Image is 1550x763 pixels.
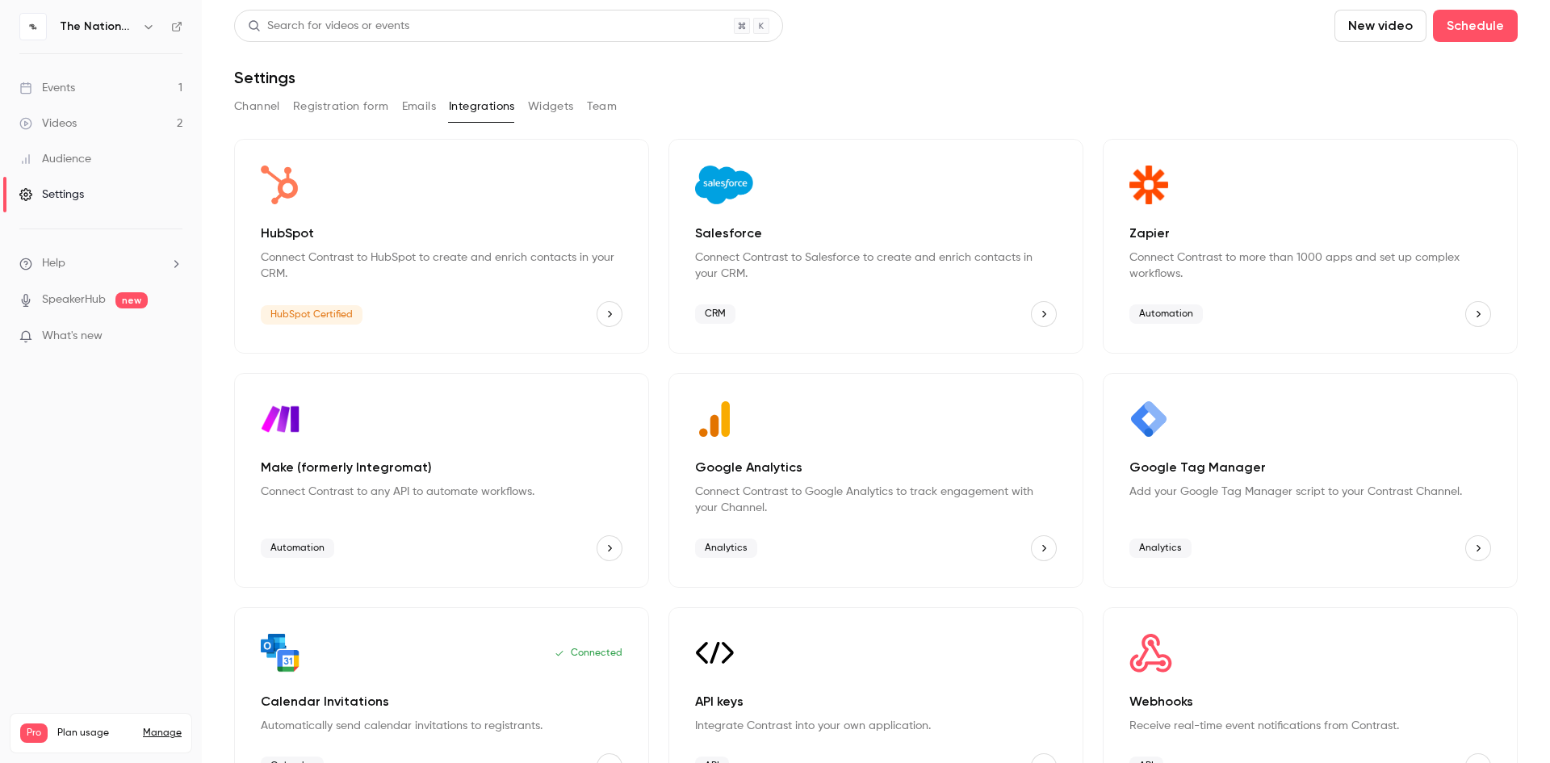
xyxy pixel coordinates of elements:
[449,94,515,119] button: Integrations
[1129,304,1203,324] span: Automation
[234,139,649,354] div: HubSpot
[695,718,1057,734] p: Integrate Contrast into your own application.
[695,692,1057,711] p: API keys
[1129,249,1491,282] p: Connect Contrast to more than 1000 apps and set up complex workflows.
[261,718,622,734] p: Automatically send calendar invitations to registrants.
[234,373,649,588] div: Make (formerly Integromat)
[19,115,77,132] div: Videos
[1129,539,1192,558] span: Analytics
[234,68,295,87] h1: Settings
[19,151,91,167] div: Audience
[528,94,574,119] button: Widgets
[60,19,136,35] h6: The National Ballet of Canada
[597,301,622,327] button: HubSpot
[293,94,389,119] button: Registration form
[668,139,1083,354] div: Salesforce
[115,292,148,308] span: new
[1103,373,1518,588] div: Google Tag Manager
[668,373,1083,588] div: Google Analytics
[42,255,65,272] span: Help
[695,304,735,324] span: CRM
[1433,10,1518,42] button: Schedule
[1465,301,1491,327] button: Zapier
[20,14,46,40] img: The National Ballet of Canada
[1129,484,1491,500] p: Add your Google Tag Manager script to your Contrast Channel.
[1031,301,1057,327] button: Salesforce
[695,484,1057,516] p: Connect Contrast to Google Analytics to track engagement with your Channel.
[1129,718,1491,734] p: Receive real-time event notifications from Contrast.
[19,80,75,96] div: Events
[587,94,618,119] button: Team
[695,539,757,558] span: Analytics
[261,224,622,243] p: HubSpot
[1031,535,1057,561] button: Google Analytics
[20,723,48,743] span: Pro
[695,224,1057,243] p: Salesforce
[19,187,84,203] div: Settings
[261,458,622,477] p: Make (formerly Integromat)
[234,94,280,119] button: Channel
[1129,692,1491,711] p: Webhooks
[1129,224,1491,243] p: Zapier
[402,94,436,119] button: Emails
[248,18,409,35] div: Search for videos or events
[597,535,622,561] button: Make (formerly Integromat)
[42,328,103,345] span: What's new
[695,458,1057,477] p: Google Analytics
[261,305,362,325] span: HubSpot Certified
[19,255,182,272] li: help-dropdown-opener
[261,484,622,500] p: Connect Contrast to any API to automate workflows.
[1129,458,1491,477] p: Google Tag Manager
[57,727,133,740] span: Plan usage
[261,539,334,558] span: Automation
[163,329,182,344] iframe: Noticeable Trigger
[42,291,106,308] a: SpeakerHub
[1465,535,1491,561] button: Google Tag Manager
[261,692,622,711] p: Calendar Invitations
[261,249,622,282] p: Connect Contrast to HubSpot to create and enrich contacts in your CRM.
[695,249,1057,282] p: Connect Contrast to Salesforce to create and enrich contacts in your CRM.
[555,647,622,660] p: Connected
[1103,139,1518,354] div: Zapier
[1334,10,1426,42] button: New video
[143,727,182,740] a: Manage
